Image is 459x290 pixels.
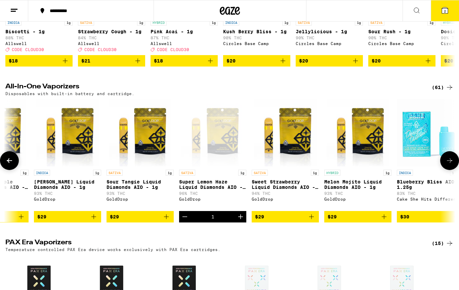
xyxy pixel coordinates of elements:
[179,191,246,196] p: 96% THC
[151,55,218,67] button: Add to bag
[324,99,391,211] a: Open page for Melon Mojito Liquid Diamonds AIO - 1g from GoldDrop
[34,191,101,196] p: 93% THC
[238,170,246,176] p: 1g
[107,211,174,222] button: Add to bag
[324,211,391,222] button: Add to bag
[235,211,246,222] button: Increment
[12,47,44,52] span: CODE CLOUD30
[296,36,363,40] p: 90% THC
[78,41,145,46] div: Allswell
[179,211,191,222] button: Decrement
[37,214,46,219] span: $29
[252,191,319,196] p: 94% THC
[210,19,218,26] p: 1g
[299,58,308,64] span: $20
[5,83,421,91] h2: All-In-One Vaporizers
[107,170,123,176] p: SATIVA
[226,58,236,64] span: $20
[154,58,163,64] span: $18
[34,99,101,211] a: Open page for King Louis Liquid Diamonds AIO - 1g from GoldDrop
[368,29,435,34] p: Sour Rush - 1g
[78,55,145,67] button: Add to bag
[252,179,319,190] p: Sweet Strawberry Liquid Diamonds AIO - 1g
[444,58,453,64] span: $20
[383,170,391,176] p: 1g
[397,170,413,176] p: INDICA
[254,99,316,166] img: GoldDrop - Sweet Strawberry Liquid Diamonds AIO - 1g
[151,36,218,40] p: 87% THC
[179,197,246,201] div: GoldDrop
[107,99,174,211] a: Open page for Sour Tangie Liquid Diamonds AIO - 1g from GoldDrop
[5,247,220,252] p: Temperature controlled PAX Era device works exclusively with PAX Era cartridges.
[109,99,171,166] img: GoldDrop - Sour Tangie Liquid Diamonds AIO - 1g
[107,179,174,190] p: Sour Tangie Liquid Diamonds AIO - 1g
[93,170,101,176] p: 1g
[9,58,18,64] span: $18
[441,19,457,26] p: HYBRID
[78,36,145,40] p: 84% THC
[5,239,421,247] h2: PAX Era Vaporizers
[427,19,435,26] p: 1g
[327,99,389,166] img: GoldDrop - Melon Mojito Liquid Diamonds AIO - 1g
[78,19,94,26] p: SATIVA
[151,19,167,26] p: HYBRID
[151,41,218,46] div: Allswell
[311,170,319,176] p: 1g
[107,197,174,201] div: GoldDrop
[166,170,174,176] p: 1g
[444,9,446,13] span: 2
[179,99,246,211] a: Open page for Super Lemon Haze Liquid Diamonds AIO - 1g from GoldDrop
[328,214,337,219] span: $29
[296,55,363,67] button: Add to bag
[179,179,246,190] p: Super Lemon Haze Liquid Diamonds AIO - 1g
[296,41,363,46] div: Circles Base Camp
[400,214,409,219] span: $30
[252,170,268,176] p: SATIVA
[179,170,195,176] p: SATIVA
[324,197,391,201] div: GoldDrop
[368,55,435,67] button: Add to bag
[296,29,363,34] p: Jellylicious - 1g
[368,36,435,40] p: 90% THC
[324,191,391,196] p: 93% THC
[223,55,290,67] button: Add to bag
[5,36,73,40] p: 88% THC
[34,197,101,201] div: GoldDrop
[368,41,435,46] div: Circles Base Camp
[81,58,90,64] span: $21
[372,58,381,64] span: $20
[5,29,73,34] p: Biscotti - 1g
[223,36,290,40] p: 90% THC
[223,19,239,26] p: INDICA
[84,47,117,52] span: CODE CLOUD30
[296,19,312,26] p: SATIVA
[431,0,459,21] button: 2
[324,179,391,190] p: Melon Mojito Liquid Diamonds AIO - 1g
[223,41,290,46] div: Circles Base Camp
[110,214,119,219] span: $29
[137,19,145,26] p: 1g
[432,83,454,91] a: (61)
[107,191,174,196] p: 93% THC
[5,41,73,46] div: Allswell
[432,239,454,247] a: (15)
[157,47,189,52] span: CODE CLOUD30
[252,211,319,222] button: Add to bag
[151,29,218,34] p: Pink Acai - 1g
[36,99,98,166] img: GoldDrop - King Louis Liquid Diamonds AIO - 1g
[282,19,290,26] p: 1g
[5,91,134,96] p: Disposables with built-in battery and cartridge.
[324,170,340,176] p: HYBRID
[252,99,319,211] a: Open page for Sweet Strawberry Liquid Diamonds AIO - 1g from GoldDrop
[211,214,214,219] div: 1
[255,214,264,219] span: $29
[78,29,145,34] p: Strawberry Cough - 1g
[5,55,73,67] button: Add to bag
[20,170,29,176] p: 1g
[34,211,101,222] button: Add to bag
[368,19,384,26] p: SATIVA
[65,19,73,26] p: 1g
[252,197,319,201] div: GoldDrop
